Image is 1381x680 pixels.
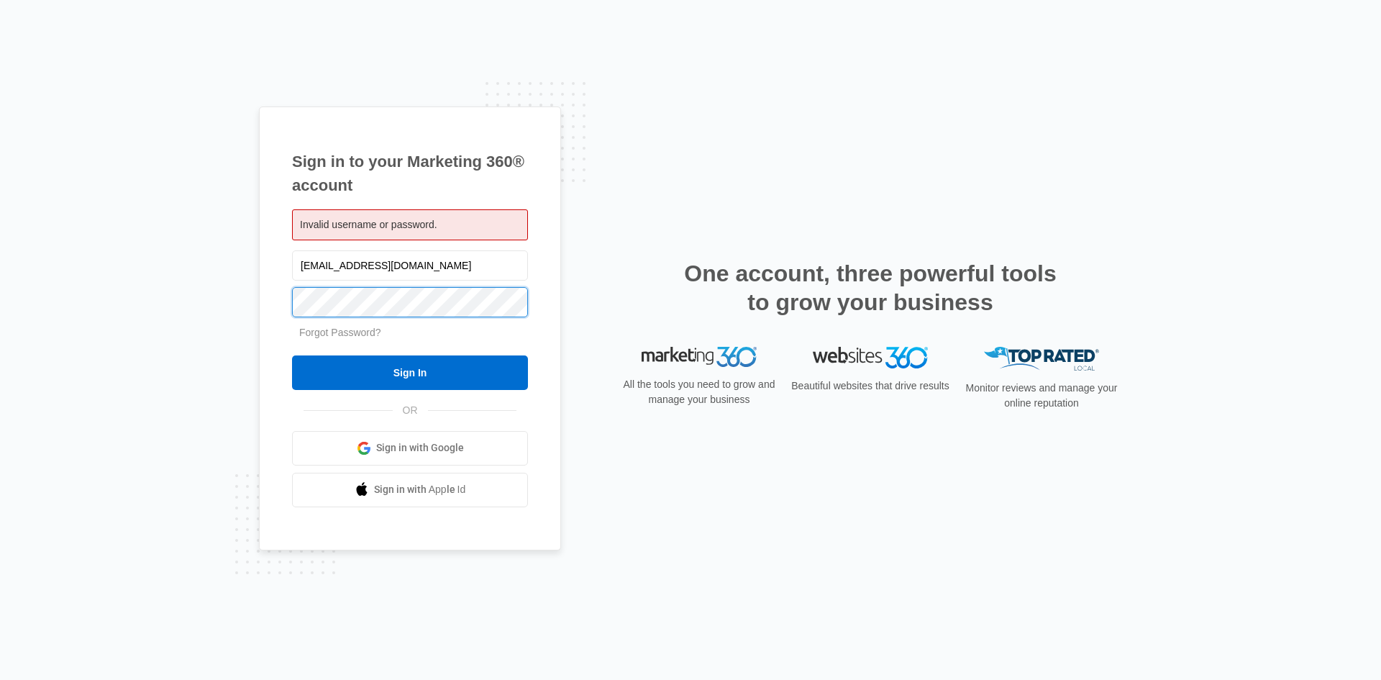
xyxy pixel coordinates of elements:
[393,403,428,418] span: OR
[680,259,1061,317] h2: One account, three powerful tools to grow your business
[300,219,437,230] span: Invalid username or password.
[292,150,528,197] h1: Sign in to your Marketing 360® account
[299,327,381,338] a: Forgot Password?
[813,347,928,368] img: Websites 360
[374,482,466,497] span: Sign in with Apple Id
[961,381,1122,411] p: Monitor reviews and manage your online reputation
[790,378,951,394] p: Beautiful websites that drive results
[376,440,464,455] span: Sign in with Google
[292,355,528,390] input: Sign In
[292,473,528,507] a: Sign in with Apple Id
[292,250,528,281] input: Email
[642,347,757,367] img: Marketing 360
[619,377,780,407] p: All the tools you need to grow and manage your business
[292,431,528,466] a: Sign in with Google
[984,347,1099,371] img: Top Rated Local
